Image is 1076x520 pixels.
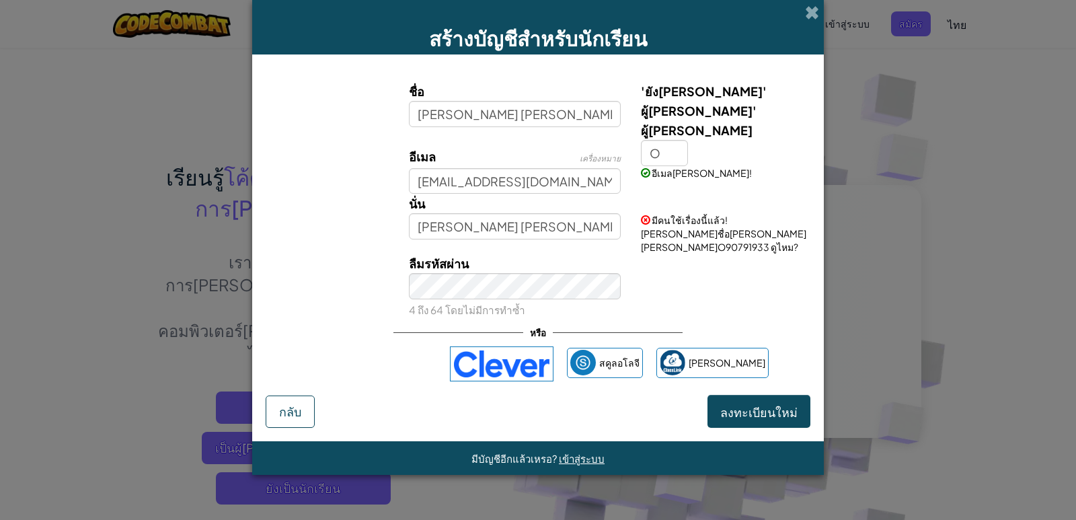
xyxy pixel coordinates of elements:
[471,452,557,465] font: มีบัญชีอีกแล้วเหรอ?
[429,26,648,51] font: สร้างบัญชีสำหรับนักเรียน
[409,303,525,316] font: 4 ถึง 64 โดยไม่มีการทำซ้ำ
[707,395,810,428] button: ลงทะเบียนใหม่
[266,396,315,428] button: กลับ
[409,149,436,164] font: อีเมล
[409,196,425,211] font: นั่น
[559,452,605,465] a: เข้าสู่ระบบ
[652,167,752,179] font: อีเมล[PERSON_NAME]!
[279,404,301,419] font: กลับ
[570,350,596,375] img: schoology.png
[689,357,765,369] font: [PERSON_NAME]
[660,350,685,375] img: classlink-logo-small.png
[641,83,767,138] font: 'ยัง[PERSON_NAME]' ผู้[PERSON_NAME]' ผู้[PERSON_NAME]
[599,357,640,369] font: สคูลอโลจี
[530,327,546,338] font: หรือ
[580,153,621,163] font: เครื่องหมาย
[409,83,424,99] font: ชื่อ
[641,214,806,253] font: มีคนใช้เรื่องนี้แล้ว! [PERSON_NAME]ชื่อ[PERSON_NAME] [PERSON_NAME]O90791933 ดูไหม?
[450,346,553,381] img: clever-logo-blue.png
[301,349,443,379] iframe: สามารถทำได้ด้วย Google
[409,256,469,271] font: ลืมรหัสผ่าน
[720,404,798,420] font: ลงทะเบียนใหม่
